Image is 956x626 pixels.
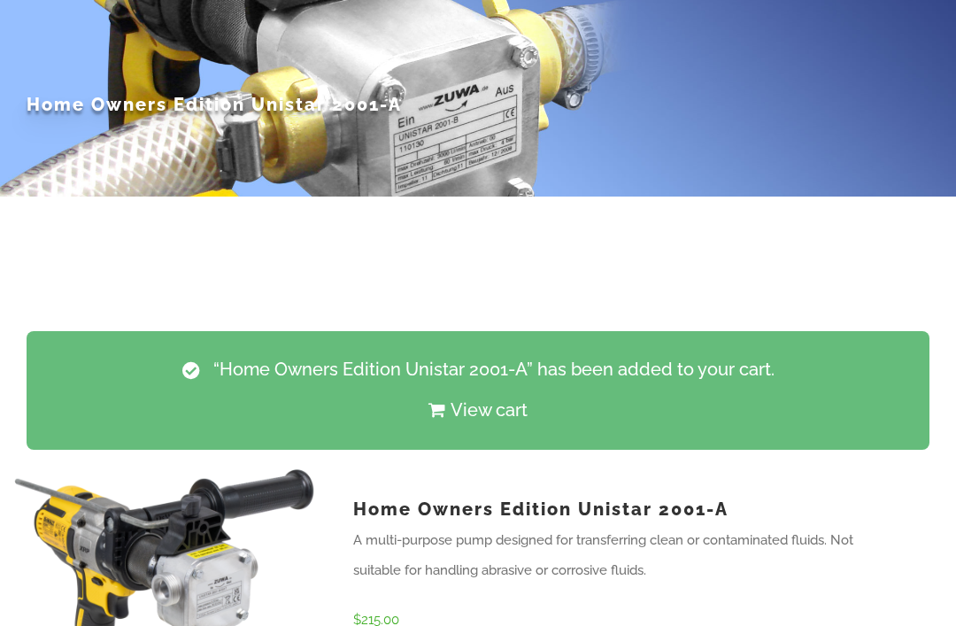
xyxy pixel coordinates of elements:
[27,69,929,118] h1: Home Owners Edition Unistar 2001-A
[213,359,775,381] span: “Home Owners Edition Unistar 2001-A” has been added to your cart.
[353,526,898,586] p: A multi-purpose pump designed for transferring clean or contaminated fluids. Not suitable for han...
[353,477,898,526] h1: Home Owners Edition Unistar 2001-A
[45,390,911,431] a: View cart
